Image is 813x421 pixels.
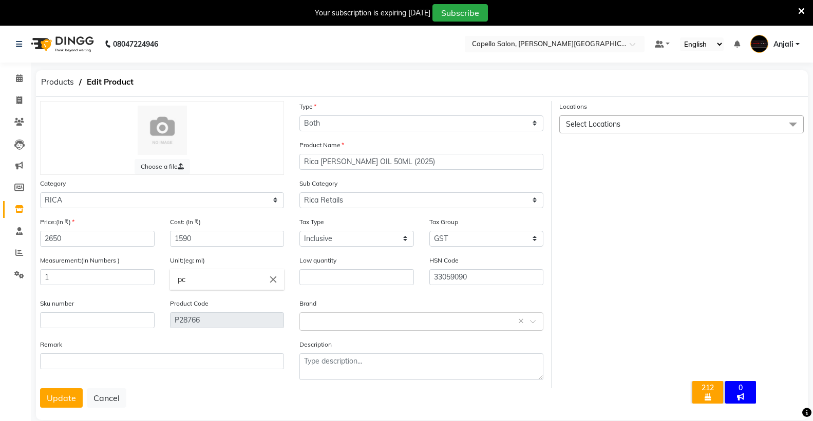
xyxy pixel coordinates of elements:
[40,340,62,349] label: Remark
[727,383,754,392] div: 0
[36,73,79,91] span: Products
[87,388,126,408] button: Cancel
[82,73,139,91] span: Edit Product
[518,316,527,327] span: Clear all
[138,106,187,155] img: Cinque Terre
[432,4,488,22] button: Subscribe
[170,217,201,227] label: Cost: (In ₹)
[40,256,120,265] label: Measurement:(In Numbers )
[170,299,209,308] label: Product Code
[268,274,279,285] i: Close
[566,119,620,129] span: Select Locations
[299,340,332,349] label: Description
[429,256,459,265] label: HSN Code
[40,179,66,188] label: Category
[773,39,793,50] span: Anjali
[40,388,83,408] button: Update
[26,30,97,58] img: logo
[299,256,336,265] label: Low quantity
[299,179,337,188] label: Sub Category
[135,159,190,174] label: Choose a file
[40,217,74,227] label: Price:(In ₹)
[170,256,205,265] label: Unit:(eg: ml)
[113,30,158,58] b: 08047224946
[559,102,587,111] label: Locations
[694,383,721,392] div: 212
[299,141,344,150] label: Product Name
[299,217,324,227] label: Tax Type
[170,312,285,328] input: Leave empty to Autogenerate
[429,217,458,227] label: Tax Group
[750,35,768,53] img: Anjali
[315,8,430,18] div: Your subscription is expiring [DATE]
[40,299,74,308] label: Sku number
[299,102,316,111] label: Type
[299,299,316,308] label: Brand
